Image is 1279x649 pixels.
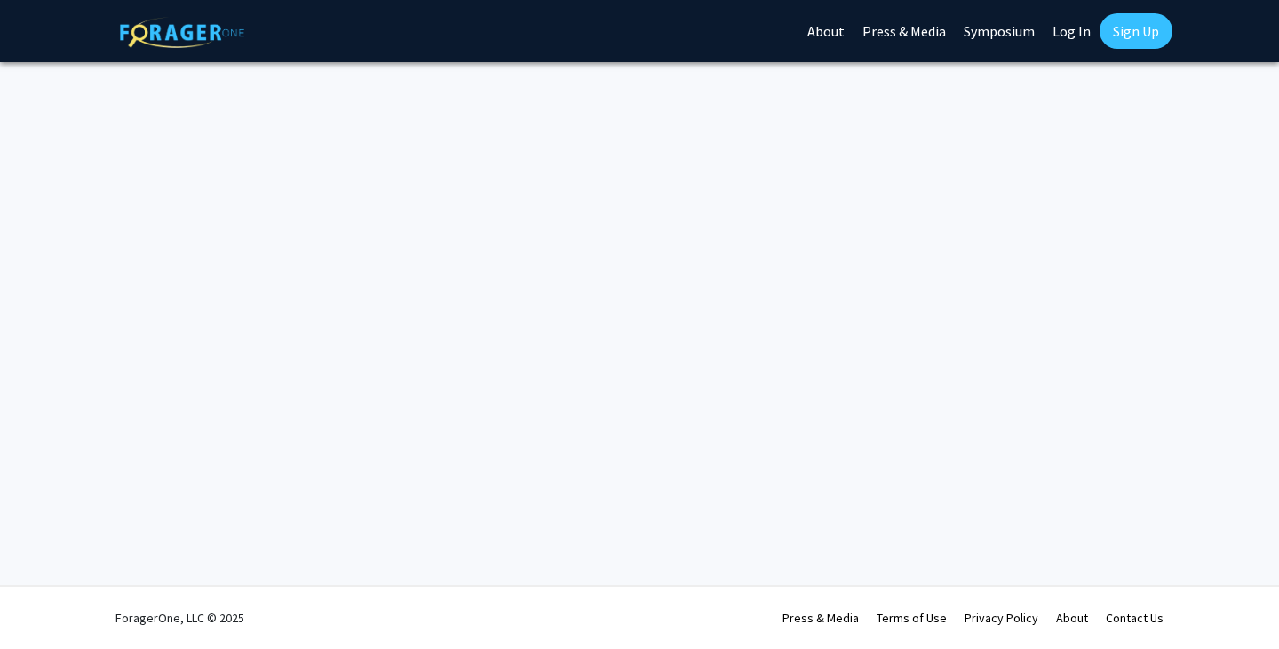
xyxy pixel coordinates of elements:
[115,587,244,649] div: ForagerOne, LLC © 2025
[1100,13,1172,49] a: Sign Up
[1106,610,1164,626] a: Contact Us
[877,610,947,626] a: Terms of Use
[120,17,244,48] img: ForagerOne Logo
[782,610,859,626] a: Press & Media
[1056,610,1088,626] a: About
[965,610,1038,626] a: Privacy Policy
